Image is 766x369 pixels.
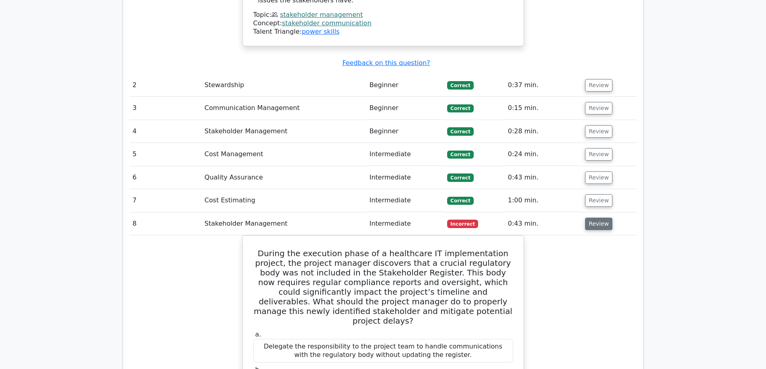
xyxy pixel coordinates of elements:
div: Delegate the responsibility to the project team to handle communications with the regulatory body... [253,339,513,363]
span: Correct [447,81,473,89]
span: Correct [447,104,473,112]
span: a. [255,330,261,338]
span: Correct [447,151,473,159]
td: Quality Assurance [201,166,366,189]
td: Beginner [366,74,444,97]
button: Review [585,148,612,161]
td: 0:24 min. [505,143,582,166]
td: Intermediate [366,189,444,212]
td: 0:43 min. [505,212,582,235]
td: 2 [129,74,201,97]
td: 5 [129,143,201,166]
td: 0:37 min. [505,74,582,97]
button: Review [585,102,612,114]
td: Stakeholder Management [201,212,366,235]
td: Beginner [366,120,444,143]
button: Review [585,125,612,138]
td: Stakeholder Management [201,120,366,143]
a: stakeholder management [280,11,363,18]
td: 0:15 min. [505,97,582,120]
a: stakeholder communication [282,19,372,27]
td: 0:43 min. [505,166,582,189]
td: Cost Estimating [201,189,366,212]
a: power skills [302,28,339,35]
td: 6 [129,166,201,189]
button: Review [585,171,612,184]
button: Review [585,194,612,207]
td: 7 [129,189,201,212]
div: Topic: [253,11,513,19]
td: Communication Management [201,97,366,120]
span: Correct [447,173,473,181]
span: Correct [447,197,473,205]
td: Intermediate [366,143,444,166]
td: 3 [129,97,201,120]
button: Review [585,79,612,92]
td: 1:00 min. [505,189,582,212]
td: Cost Management [201,143,366,166]
a: Feedback on this question? [342,59,430,67]
div: Concept: [253,19,513,28]
span: Correct [447,127,473,135]
div: Talent Triangle: [253,11,513,36]
td: 4 [129,120,201,143]
span: Incorrect [447,220,478,228]
td: 0:28 min. [505,120,582,143]
td: 8 [129,212,201,235]
td: Stewardship [201,74,366,97]
td: Intermediate [366,166,444,189]
td: Intermediate [366,212,444,235]
td: Beginner [366,97,444,120]
button: Review [585,218,612,230]
h5: During the execution phase of a healthcare IT implementation project, the project manager discove... [253,249,514,326]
